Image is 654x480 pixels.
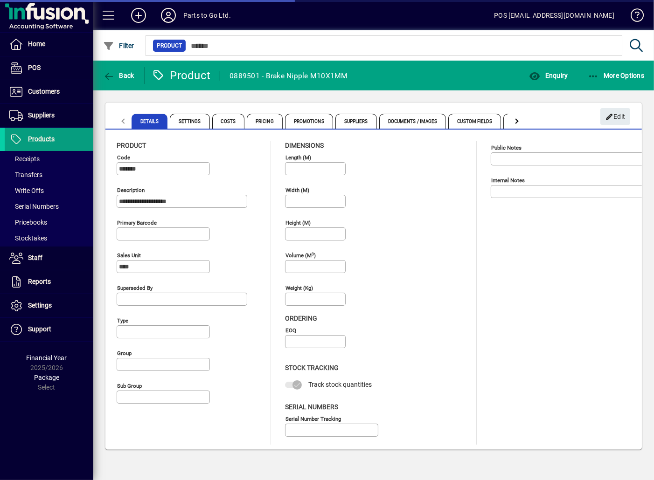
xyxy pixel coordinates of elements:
[308,381,372,388] span: Track stock quantities
[117,317,128,324] mat-label: Type
[230,69,348,83] div: 0889501 - Brake Nipple M10X1MM
[285,219,311,226] mat-label: Height (m)
[28,302,52,309] span: Settings
[9,219,47,226] span: Pricebooks
[285,285,313,291] mat-label: Weight (Kg)
[9,155,40,163] span: Receipts
[9,234,47,242] span: Stocktakes
[5,294,93,317] a: Settings
[5,318,93,341] a: Support
[285,315,317,322] span: Ordering
[5,56,93,80] a: POS
[152,68,211,83] div: Product
[247,114,283,129] span: Pricing
[5,247,93,270] a: Staff
[448,114,501,129] span: Custom Fields
[335,114,377,129] span: Suppliers
[5,199,93,214] a: Serial Numbers
[379,114,446,129] span: Documents / Images
[285,114,333,129] span: Promotions
[34,374,59,381] span: Package
[5,270,93,294] a: Reports
[9,187,44,194] span: Write Offs
[117,252,141,259] mat-label: Sales unit
[28,135,55,143] span: Products
[600,108,630,125] button: Edit
[28,325,51,333] span: Support
[153,7,183,24] button: Profile
[285,252,316,259] mat-label: Volume (m )
[285,142,324,149] span: Dimensions
[117,285,153,291] mat-label: Superseded by
[5,230,93,246] a: Stocktakes
[157,41,182,50] span: Product
[585,67,647,84] button: More Options
[28,278,51,285] span: Reports
[27,354,67,362] span: Financial Year
[101,67,137,84] button: Back
[28,40,45,48] span: Home
[117,187,145,193] mat-label: Description
[101,37,137,54] button: Filter
[170,114,210,129] span: Settings
[5,167,93,183] a: Transfers
[5,214,93,230] a: Pricebooks
[312,251,314,256] sup: 3
[285,403,338,411] span: Serial Numbers
[212,114,245,129] span: Costs
[285,154,311,161] mat-label: Length (m)
[103,42,134,49] span: Filter
[503,114,541,129] span: Website
[285,364,339,371] span: Stock Tracking
[491,177,525,184] mat-label: Internal Notes
[93,67,145,84] app-page-header-button: Back
[117,154,130,161] mat-label: Code
[28,88,60,95] span: Customers
[588,72,645,79] span: More Options
[5,80,93,103] a: Customers
[285,415,341,422] mat-label: Serial Number tracking
[5,183,93,199] a: Write Offs
[529,72,568,79] span: Enquiry
[117,383,142,389] mat-label: Sub group
[285,327,296,334] mat-label: EOQ
[605,109,626,124] span: Edit
[285,187,309,193] mat-label: Width (m)
[117,350,132,357] mat-label: Group
[624,2,642,32] a: Knowledge Base
[5,33,93,56] a: Home
[5,151,93,167] a: Receipts
[124,7,153,24] button: Add
[103,72,134,79] span: Back
[132,114,167,129] span: Details
[9,171,42,178] span: Transfers
[117,142,146,149] span: Product
[494,8,614,23] div: POS [EMAIL_ADDRESS][DOMAIN_NAME]
[491,144,522,151] mat-label: Public Notes
[28,111,55,119] span: Suppliers
[9,203,59,210] span: Serial Numbers
[527,67,570,84] button: Enquiry
[5,104,93,127] a: Suppliers
[117,219,157,226] mat-label: Primary barcode
[28,64,41,71] span: POS
[183,8,231,23] div: Parts to Go Ltd.
[28,254,42,261] span: Staff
